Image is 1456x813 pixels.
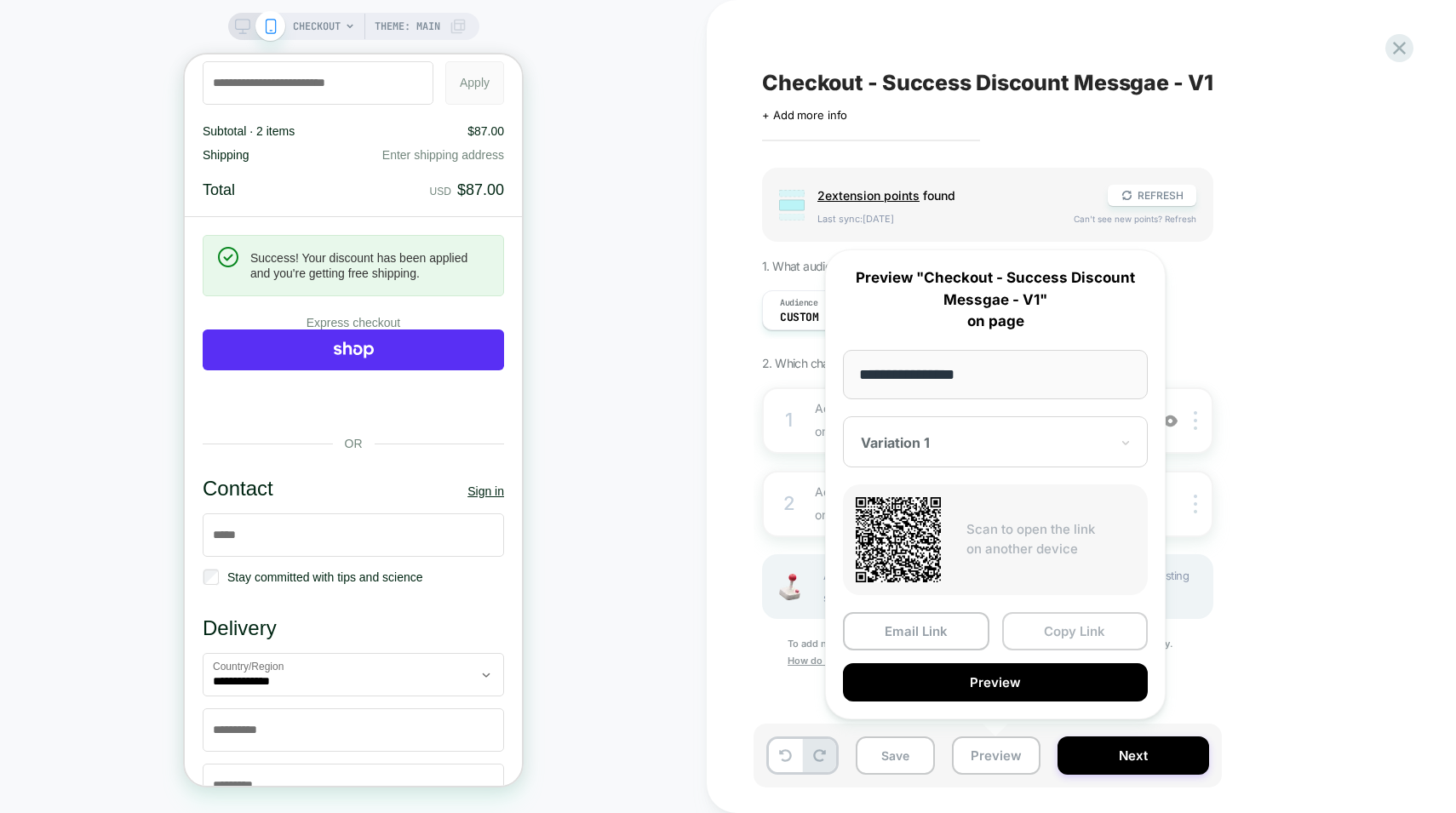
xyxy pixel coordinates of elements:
[18,92,65,110] span: Shipping
[1002,612,1149,650] button: Copy Link
[283,428,319,446] a: Sign in
[1194,411,1197,430] img: close
[817,188,1091,203] span: found
[375,13,440,40] span: Theme: MAIN
[781,404,798,438] div: 1
[122,325,216,366] iframe: Pay with Google Pay
[225,325,319,366] iframe: Pay with Venmo
[788,655,870,667] u: How do you do it?
[1074,214,1196,224] span: Can't see new points? Refresh
[18,325,112,366] iframe: Pay with PayPal
[843,612,989,650] button: Email Link
[772,574,806,600] img: Joystick
[966,520,1135,558] p: Scan to open the link on another device
[245,131,267,143] span: USD
[272,124,319,147] strong: $87.00
[762,108,847,122] span: + Add more info
[1194,495,1197,513] img: close
[18,127,50,144] strong: Total
[762,356,984,370] span: 2. Which changes the experience contains?
[198,94,319,107] span: Enter shipping address
[780,312,877,323] span: Custom Audience
[33,514,238,532] label: Stay committed with tips and science
[856,736,935,775] button: Save
[781,487,798,521] div: 2
[952,736,1040,775] button: Preview
[283,70,319,83] span: $87.00
[18,560,319,587] h2: Delivery
[160,382,178,396] span: OR
[293,13,341,40] span: CHECKOUT
[18,260,319,366] section: Express checkout
[780,297,818,309] span: Audience
[843,663,1148,701] button: Preview
[762,70,1213,95] span: Checkout - Success Discount Messgae - V1
[817,188,920,203] span: 2 extension point s
[18,70,110,83] span: Subtotal · 2 items
[122,260,216,278] h3: Express checkout
[18,421,89,447] h2: Contact
[843,267,1148,333] p: Preview "Checkout - Success Discount Messgae - V1" on page
[1058,736,1209,775] button: Next
[762,636,1213,670] div: To add new components, you need to create additional extension points in Shopify.
[66,196,304,226] h1: Success! Your discount has been applied and you're getting free shipping.
[18,275,319,316] a: Shop Pay
[817,213,1057,225] span: Last sync: [DATE]
[1108,185,1196,206] button: REFRESH
[762,259,1029,273] span: 1. What audience and where will the experience run?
